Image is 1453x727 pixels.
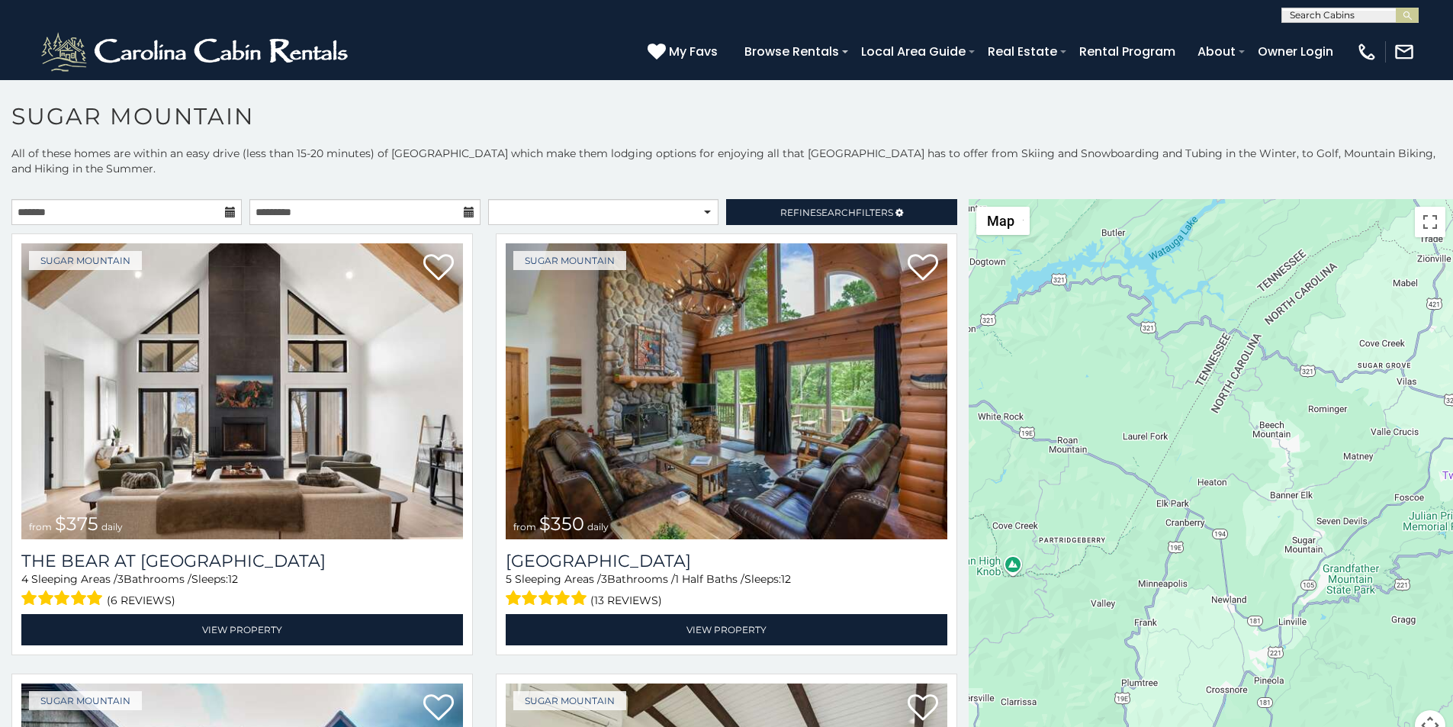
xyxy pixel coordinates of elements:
a: About [1190,38,1243,65]
span: My Favs [669,42,718,61]
a: Rental Program [1072,38,1183,65]
div: Sleeping Areas / Bathrooms / Sleeps: [506,571,947,610]
h3: The Bear At Sugar Mountain [21,551,463,571]
div: Sleeping Areas / Bathrooms / Sleeps: [21,571,463,610]
span: daily [587,521,609,532]
span: (13 reviews) [590,590,662,610]
span: Refine Filters [780,207,893,218]
a: Sugar Mountain [29,251,142,270]
button: Toggle fullscreen view [1415,207,1445,237]
a: The Bear At [GEOGRAPHIC_DATA] [21,551,463,571]
span: 5 [506,572,512,586]
button: Change map style [976,207,1030,235]
img: The Bear At Sugar Mountain [21,243,463,539]
span: 12 [781,572,791,586]
span: daily [101,521,123,532]
span: from [513,521,536,532]
span: $350 [539,513,584,535]
span: Search [816,207,856,218]
a: The Bear At Sugar Mountain from $375 daily [21,243,463,539]
a: My Favs [648,42,722,62]
a: Local Area Guide [853,38,973,65]
span: $375 [55,513,98,535]
span: Map [987,213,1014,229]
a: Add to favorites [908,253,938,285]
a: Add to favorites [423,253,454,285]
span: from [29,521,52,532]
span: 3 [117,572,124,586]
img: White-1-2.png [38,29,355,75]
a: Sugar Mountain [513,251,626,270]
a: Real Estate [980,38,1065,65]
a: Browse Rentals [737,38,847,65]
a: Grouse Moor Lodge from $350 daily [506,243,947,539]
span: 1 Half Baths / [675,572,744,586]
a: Add to favorites [423,693,454,725]
img: phone-regular-white.png [1356,41,1377,63]
span: 3 [601,572,607,586]
a: View Property [21,614,463,645]
a: Sugar Mountain [29,691,142,710]
h3: Grouse Moor Lodge [506,551,947,571]
img: mail-regular-white.png [1394,41,1415,63]
span: 12 [228,572,238,586]
a: View Property [506,614,947,645]
a: [GEOGRAPHIC_DATA] [506,551,947,571]
a: RefineSearchFilters [726,199,956,225]
a: Add to favorites [908,693,938,725]
span: (6 reviews) [107,590,175,610]
span: 4 [21,572,28,586]
img: Grouse Moor Lodge [506,243,947,539]
a: Sugar Mountain [513,691,626,710]
a: Owner Login [1250,38,1341,65]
